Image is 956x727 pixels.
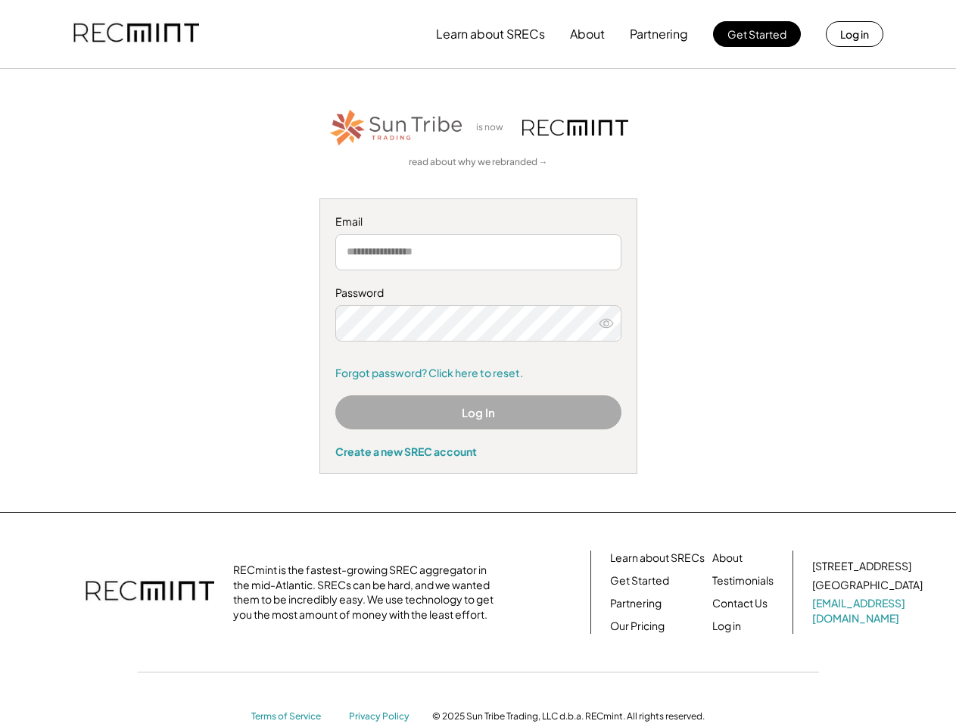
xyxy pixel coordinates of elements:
[712,551,743,566] a: About
[570,19,605,49] button: About
[812,596,926,626] a: [EMAIL_ADDRESS][DOMAIN_NAME]
[713,21,801,47] button: Get Started
[335,214,621,229] div: Email
[610,619,665,634] a: Our Pricing
[712,596,768,611] a: Contact Us
[251,710,335,723] a: Terms of Service
[610,551,705,566] a: Learn about SRECs
[335,395,621,429] button: Log In
[712,619,741,634] a: Log in
[329,107,465,148] img: STT_Horizontal_Logo%2B-%2BColor.png
[233,563,502,622] div: RECmint is the fastest-growing SREC aggregator in the mid-Atlantic. SRECs can be hard, and we wan...
[712,573,774,588] a: Testimonials
[335,445,621,458] div: Create a new SREC account
[73,8,199,60] img: recmint-logotype%403x.png
[349,710,417,723] a: Privacy Policy
[472,121,515,134] div: is now
[335,285,621,301] div: Password
[610,573,669,588] a: Get Started
[610,596,662,611] a: Partnering
[812,559,911,574] div: [STREET_ADDRESS]
[86,566,214,619] img: recmint-logotype%403x.png
[409,156,548,169] a: read about why we rebranded →
[522,120,628,136] img: recmint-logotype%403x.png
[630,19,688,49] button: Partnering
[826,21,883,47] button: Log in
[812,578,923,593] div: [GEOGRAPHIC_DATA]
[432,710,705,722] div: © 2025 Sun Tribe Trading, LLC d.b.a. RECmint. All rights reserved.
[436,19,545,49] button: Learn about SRECs
[335,366,621,381] a: Forgot password? Click here to reset.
